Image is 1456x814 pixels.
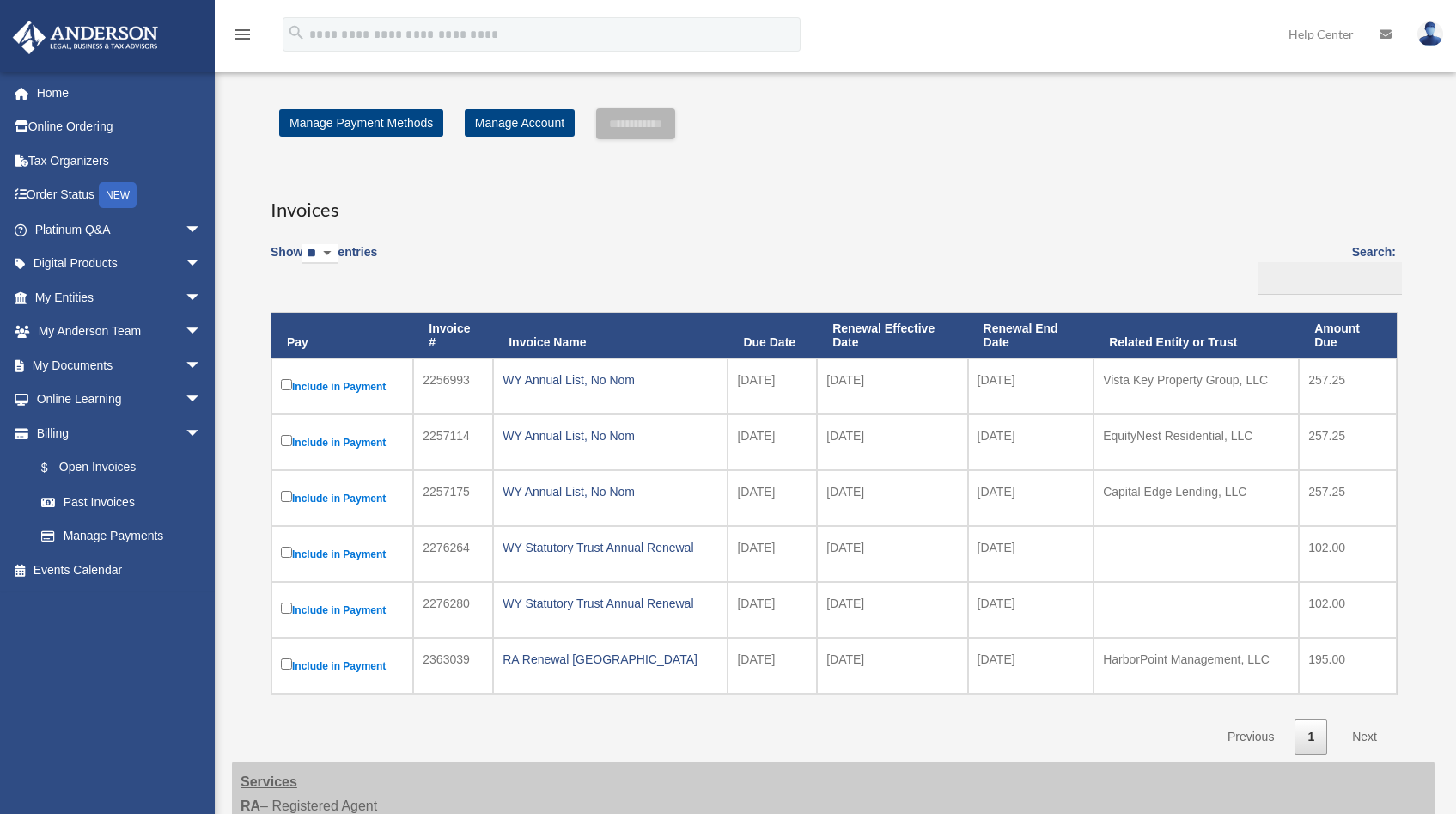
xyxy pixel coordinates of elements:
[241,799,260,813] strong: RA
[817,313,967,359] th: Renewal Effective Date: activate to sort column ascending
[968,414,1094,470] td: [DATE]
[728,470,817,526] td: [DATE]
[817,358,967,414] td: [DATE]
[1215,719,1287,755] a: Previous
[1417,21,1443,46] img: User Pic
[281,599,404,621] label: Include in Payment
[1094,414,1299,470] td: EquityNest Residential, LLC
[281,543,404,565] label: Include in Payment
[413,313,493,359] th: Invoice #: activate to sort column ascending
[413,470,493,526] td: 2257175
[281,376,404,397] label: Include in Payment
[8,21,163,54] img: Anderson Advisors Platinum Portal
[185,348,219,383] span: arrow_drop_down
[1094,313,1299,359] th: Related Entity or Trust: activate to sort column ascending
[503,424,718,448] div: WY Annual List, No Nom
[271,181,1396,223] h3: Invoices
[968,358,1094,414] td: [DATE]
[24,450,210,486] a: $Open Invoices
[12,280,228,315] a: My Entitiesarrow_drop_down
[817,582,967,638] td: [DATE]
[1094,638,1299,694] td: HarborPoint Management, LLC
[503,647,718,671] div: RA Renewal [GEOGRAPHIC_DATA]
[185,212,219,248] span: arrow_drop_down
[1299,414,1397,470] td: 257.25
[232,24,253,45] i: menu
[1299,638,1397,694] td: 195.00
[12,348,228,383] a: My Documentsarrow_drop_down
[185,280,219,315] span: arrow_drop_down
[99,182,137,208] div: NEW
[287,23,306,42] i: search
[728,526,817,582] td: [DATE]
[12,383,228,417] a: Online Learningarrow_drop_down
[281,435,292,446] input: Include in Payment
[968,470,1094,526] td: [DATE]
[503,536,718,560] div: WY Statutory Trust Annual Renewal
[1299,313,1397,359] th: Amount Due: activate to sort column ascending
[12,76,228,110] a: Home
[12,553,228,587] a: Events Calendar
[1299,470,1397,526] td: 257.25
[12,416,219,450] a: Billingarrow_drop_down
[817,638,967,694] td: [DATE]
[24,485,219,519] a: Past Invoices
[413,414,493,470] td: 2257114
[413,526,493,582] td: 2276264
[1299,358,1397,414] td: 257.25
[465,109,575,137] a: Manage Account
[728,358,817,414] td: [DATE]
[503,591,718,615] div: WY Statutory Trust Annual Renewal
[1299,526,1397,582] td: 102.00
[185,315,219,350] span: arrow_drop_down
[12,144,228,178] a: Tax Organizers
[1299,582,1397,638] td: 102.00
[413,582,493,638] td: 2276280
[279,109,443,137] a: Manage Payment Methods
[1252,242,1396,295] label: Search:
[728,414,817,470] td: [DATE]
[302,244,338,264] select: Showentries
[1258,262,1402,295] input: Search:
[503,368,718,392] div: WY Annual List, No Nom
[281,491,292,502] input: Include in Payment
[12,212,228,247] a: Platinum Q&Aarrow_drop_down
[232,30,253,45] a: menu
[1339,719,1390,755] a: Next
[281,603,292,614] input: Include in Payment
[51,457,59,479] span: $
[413,358,493,414] td: 2256993
[12,247,228,281] a: Digital Productsarrow_drop_down
[241,774,297,789] strong: Services
[12,315,228,349] a: My Anderson Teamarrow_drop_down
[1094,470,1299,526] td: Capital Edge Lending, LLC
[281,655,404,676] label: Include in Payment
[728,638,817,694] td: [DATE]
[413,638,493,694] td: 2363039
[493,313,728,359] th: Invoice Name: activate to sort column ascending
[1094,358,1299,414] td: Vista Key Property Group, LLC
[968,638,1094,694] td: [DATE]
[968,582,1094,638] td: [DATE]
[271,313,413,359] th: Pay: activate to sort column descending
[281,379,292,390] input: Include in Payment
[1295,719,1327,755] a: 1
[728,313,817,359] th: Due Date: activate to sort column ascending
[817,526,967,582] td: [DATE]
[968,526,1094,582] td: [DATE]
[185,247,219,282] span: arrow_drop_down
[728,582,817,638] td: [DATE]
[12,110,228,144] a: Online Ordering
[271,242,377,281] label: Show entries
[281,658,292,670] input: Include in Payment
[817,414,967,470] td: [DATE]
[281,547,292,558] input: Include in Payment
[24,519,219,554] a: Manage Payments
[185,416,219,451] span: arrow_drop_down
[12,178,228,213] a: Order StatusNEW
[968,313,1094,359] th: Renewal End Date: activate to sort column ascending
[185,383,219,418] span: arrow_drop_down
[817,470,967,526] td: [DATE]
[281,487,404,509] label: Include in Payment
[281,431,404,453] label: Include in Payment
